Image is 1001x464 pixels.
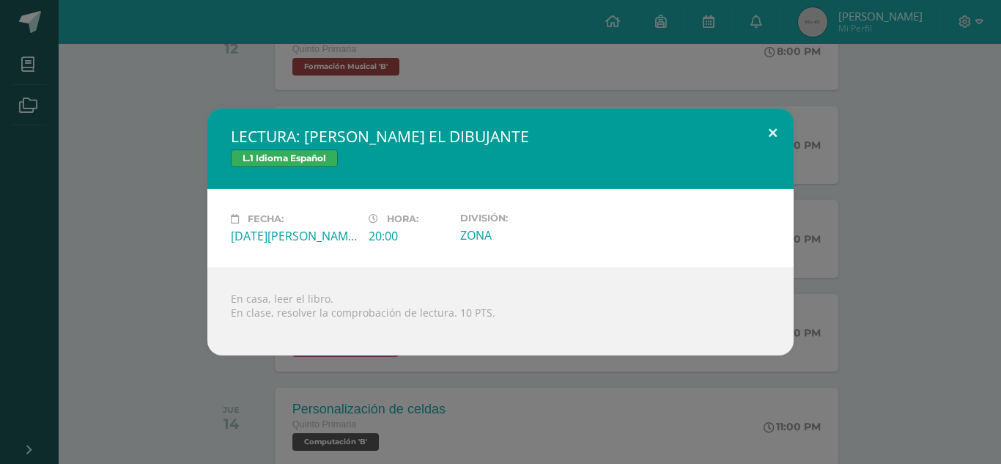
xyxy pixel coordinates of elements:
div: ZONA [460,227,586,243]
span: Fecha: [248,213,284,224]
div: [DATE][PERSON_NAME] [231,228,357,244]
span: Hora: [387,213,418,224]
h2: LECTURA: [PERSON_NAME] EL DIBUJANTE [231,126,770,147]
div: En casa, leer el libro. En clase, resolver la comprobación de lectura. 10 PTS. [207,268,794,356]
button: Close (Esc) [752,108,794,158]
label: División: [460,213,586,224]
div: 20:00 [369,228,448,244]
span: L.1 Idioma Español [231,150,338,167]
